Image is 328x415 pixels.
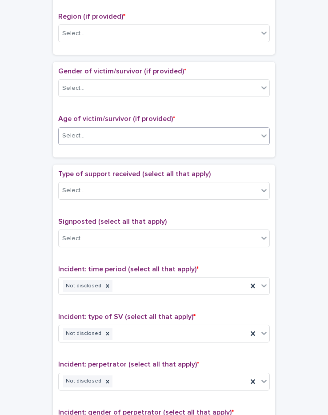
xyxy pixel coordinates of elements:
[58,266,199,273] span: Incident: time period (select all that apply)
[58,361,199,368] span: Incident: perpetrator (select all that apply)
[58,68,186,75] span: Gender of victim/survivor (if provided)
[62,234,84,243] div: Select...
[58,170,211,177] span: Type of support received (select all that apply)
[62,131,84,141] div: Select...
[63,375,103,387] div: Not disclosed
[58,115,175,122] span: Age of victim/survivor (if provided)
[63,328,103,340] div: Not disclosed
[63,280,103,292] div: Not disclosed
[62,186,84,195] div: Select...
[62,84,84,93] div: Select...
[58,313,196,320] span: Incident: type of SV (select all that apply)
[62,29,84,38] div: Select...
[58,218,167,225] span: Signposted (select all that apply)
[58,13,125,20] span: Region (if provided)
